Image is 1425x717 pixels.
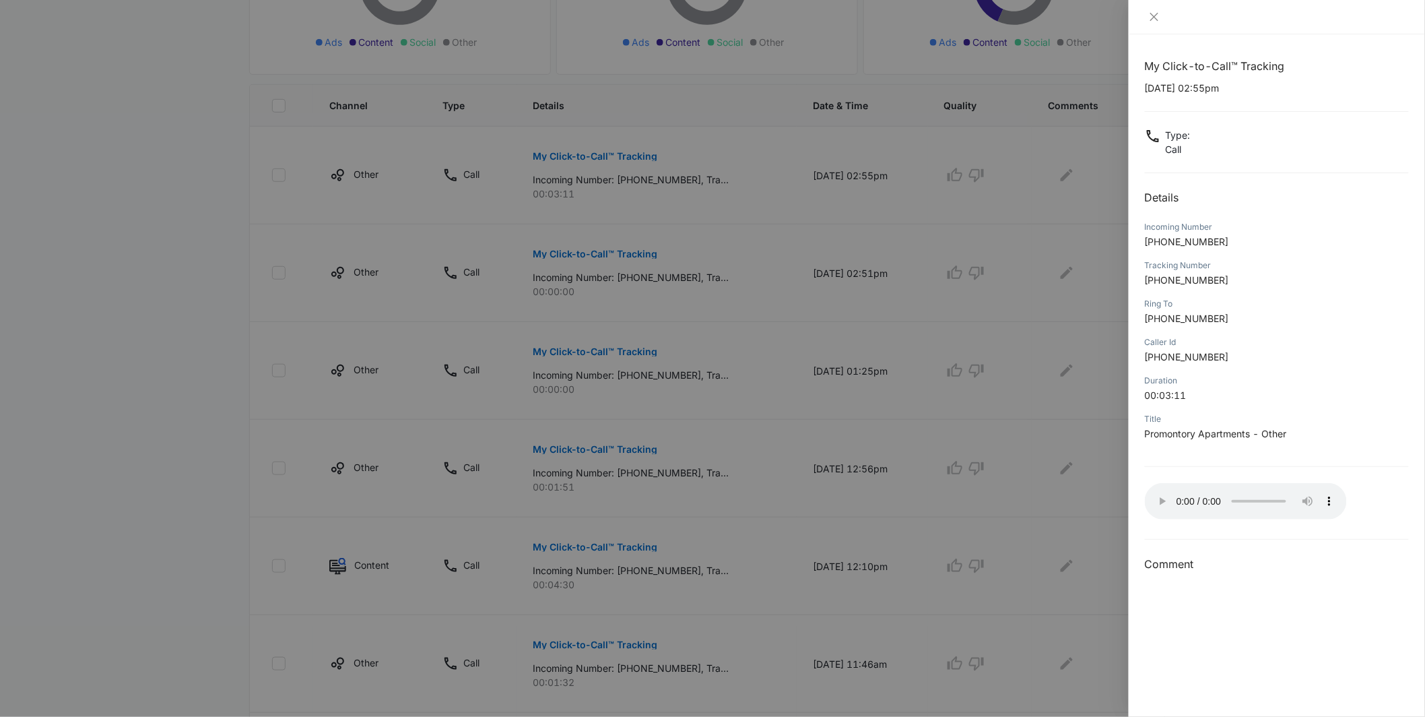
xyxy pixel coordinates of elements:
[1145,336,1409,348] div: Caller Id
[1166,128,1191,142] p: Type :
[1145,11,1164,23] button: Close
[1145,375,1409,387] div: Duration
[1145,428,1287,439] span: Promontory Apartments - Other
[1145,274,1229,286] span: [PHONE_NUMBER]
[1145,483,1347,520] audio: Your browser does not support the audio tag.
[1145,259,1409,272] div: Tracking Number
[1149,11,1160,22] span: close
[1145,413,1409,425] div: Title
[1166,142,1191,156] p: Call
[1145,389,1187,401] span: 00:03:11
[1145,189,1409,206] h2: Details
[1145,298,1409,310] div: Ring To
[1145,221,1409,233] div: Incoming Number
[1145,556,1409,572] h3: Comment
[1145,313,1229,324] span: [PHONE_NUMBER]
[1145,81,1409,95] p: [DATE] 02:55pm
[1145,236,1229,247] span: [PHONE_NUMBER]
[1145,58,1409,74] h1: My Click-to-Call™ Tracking
[1145,351,1229,363] span: [PHONE_NUMBER]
